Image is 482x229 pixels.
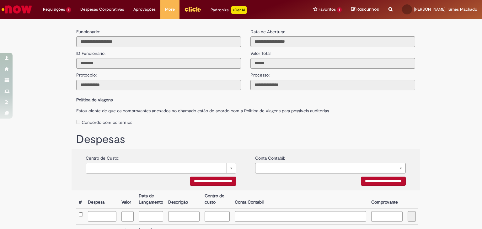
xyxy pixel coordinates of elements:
b: Política de viagens [76,97,113,103]
span: Rascunhos [356,6,379,12]
th: Despesa [85,190,119,208]
span: Requisições [43,6,65,13]
label: Valor Total [250,47,270,56]
span: Aprovações [133,6,156,13]
th: Descrição [166,190,202,208]
label: Centro de Custo: [86,152,119,161]
label: Protocolo: [76,69,97,78]
label: Funcionario: [76,29,100,35]
th: Centro de custo [202,190,232,208]
span: Despesas Corporativas [80,6,124,13]
a: Limpar campo {0} [255,163,406,173]
span: More [165,6,175,13]
p: +GenAi [231,6,247,14]
th: Comprovante [369,190,405,208]
div: Padroniza [211,6,247,14]
th: Valor [119,190,136,208]
h1: Despesas [76,133,415,146]
label: Data de Abertura: [250,29,285,35]
span: Favoritos [319,6,336,13]
label: Conta Contabil: [255,152,285,161]
label: Concordo com os termos [82,119,132,125]
img: ServiceNow [1,3,33,16]
span: [PERSON_NAME] Turnes Machado [414,7,477,12]
a: Limpar campo {0} [86,163,236,173]
a: Rascunhos [351,7,379,13]
label: Processo: [250,69,270,78]
label: ID Funcionario: [76,47,105,56]
label: Estou ciente de que os comprovantes anexados no chamado estão de acordo com a Politica de viagens... [76,104,415,114]
th: # [76,190,85,208]
img: click_logo_yellow_360x200.png [184,4,201,14]
span: 1 [66,7,71,13]
th: Data de Lançamento [136,190,166,208]
th: Conta Contabil [232,190,369,208]
span: 1 [337,7,342,13]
